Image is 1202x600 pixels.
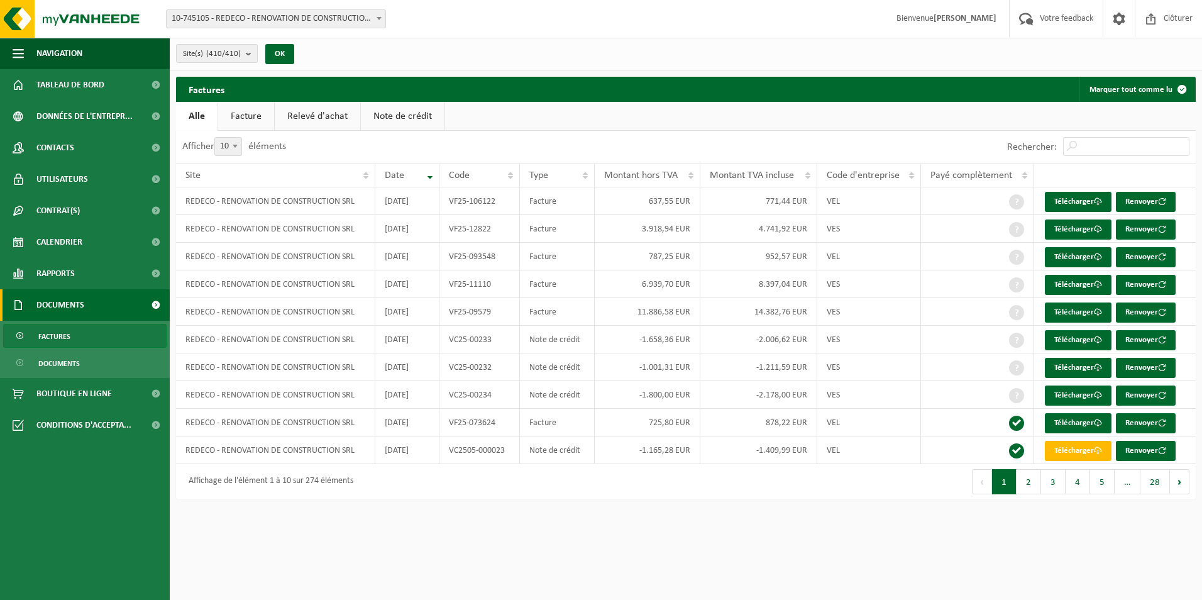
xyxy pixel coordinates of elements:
[375,243,439,270] td: [DATE]
[439,326,520,353] td: VC25-00233
[36,69,104,101] span: Tableau de bord
[176,215,375,243] td: REDECO - RENOVATION DE CONSTRUCTION SRL
[36,132,74,164] span: Contacts
[817,326,922,353] td: VES
[182,142,286,152] label: Afficher éléments
[1116,303,1176,323] button: Renvoyer
[1116,219,1176,240] button: Renvoyer
[1045,358,1111,378] a: Télécharger
[817,298,922,326] td: VES
[520,215,595,243] td: Facture
[375,187,439,215] td: [DATE]
[595,436,700,464] td: -1.165,28 EUR
[176,326,375,353] td: REDECO - RENOVATION DE CONSTRUCTION SRL
[700,326,817,353] td: -2.006,62 EUR
[1045,275,1111,295] a: Télécharger
[36,409,131,441] span: Conditions d'accepta...
[817,409,922,436] td: VEL
[992,469,1017,494] button: 1
[38,352,80,375] span: Documents
[1115,469,1140,494] span: …
[36,378,112,409] span: Boutique en ligne
[934,14,996,23] strong: [PERSON_NAME]
[595,326,700,353] td: -1.658,36 EUR
[215,138,241,155] span: 10
[439,243,520,270] td: VF25-093548
[36,38,82,69] span: Navigation
[700,409,817,436] td: 878,22 EUR
[1170,469,1189,494] button: Next
[1116,275,1176,295] button: Renvoyer
[176,409,375,436] td: REDECO - RENOVATION DE CONSTRUCTION SRL
[1116,330,1176,350] button: Renvoyer
[176,243,375,270] td: REDECO - RENOVATION DE CONSTRUCTION SRL
[595,187,700,215] td: 637,55 EUR
[176,102,218,131] a: Alle
[700,381,817,409] td: -2.178,00 EUR
[1017,469,1041,494] button: 2
[1116,441,1176,461] button: Renvoyer
[36,258,75,289] span: Rapports
[375,326,439,353] td: [DATE]
[375,298,439,326] td: [DATE]
[1090,469,1115,494] button: 5
[375,215,439,243] td: [DATE]
[182,470,353,493] div: Affichage de l'élément 1 à 10 sur 274 éléments
[520,187,595,215] td: Facture
[595,215,700,243] td: 3.918,94 EUR
[439,298,520,326] td: VF25-09579
[710,170,794,181] span: Montant TVA incluse
[520,353,595,381] td: Note de crédit
[1116,247,1176,267] button: Renvoyer
[817,353,922,381] td: VES
[827,170,900,181] span: Code d'entreprise
[385,170,404,181] span: Date
[176,44,258,63] button: Site(s)(410/410)
[36,195,80,226] span: Contrat(s)
[604,170,678,181] span: Montant hors TVA
[375,353,439,381] td: [DATE]
[595,381,700,409] td: -1.800,00 EUR
[520,326,595,353] td: Note de crédit
[817,270,922,298] td: VES
[595,270,700,298] td: 6.939,70 EUR
[595,409,700,436] td: 725,80 EUR
[595,243,700,270] td: 787,25 EUR
[520,243,595,270] td: Facture
[36,101,133,132] span: Données de l'entrepr...
[1045,330,1111,350] a: Télécharger
[176,77,237,101] h2: Factures
[1045,303,1111,323] a: Télécharger
[176,436,375,464] td: REDECO - RENOVATION DE CONSTRUCTION SRL
[930,170,1012,181] span: Payé complètement
[439,187,520,215] td: VF25-106122
[595,298,700,326] td: 11.886,58 EUR
[36,289,84,321] span: Documents
[1066,469,1090,494] button: 4
[183,45,241,64] span: Site(s)
[265,44,294,64] button: OK
[595,353,700,381] td: -1.001,31 EUR
[214,137,242,156] span: 10
[1045,386,1111,406] a: Télécharger
[439,436,520,464] td: VC2505-000023
[520,409,595,436] td: Facture
[1041,469,1066,494] button: 3
[439,381,520,409] td: VC25-00234
[1079,77,1194,102] button: Marquer tout comme lu
[1116,413,1176,433] button: Renvoyer
[218,102,274,131] a: Facture
[275,102,360,131] a: Relevé d'achat
[449,170,470,181] span: Code
[700,215,817,243] td: 4.741,92 EUR
[700,298,817,326] td: 14.382,76 EUR
[176,381,375,409] td: REDECO - RENOVATION DE CONSTRUCTION SRL
[361,102,444,131] a: Note de crédit
[520,436,595,464] td: Note de crédit
[167,10,385,28] span: 10-745105 - REDECO - RENOVATION DE CONSTRUCTION SRL - CUESMES
[1116,386,1176,406] button: Renvoyer
[700,436,817,464] td: -1.409,99 EUR
[185,170,201,181] span: Site
[38,325,70,348] span: Factures
[166,9,386,28] span: 10-745105 - REDECO - RENOVATION DE CONSTRUCTION SRL - CUESMES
